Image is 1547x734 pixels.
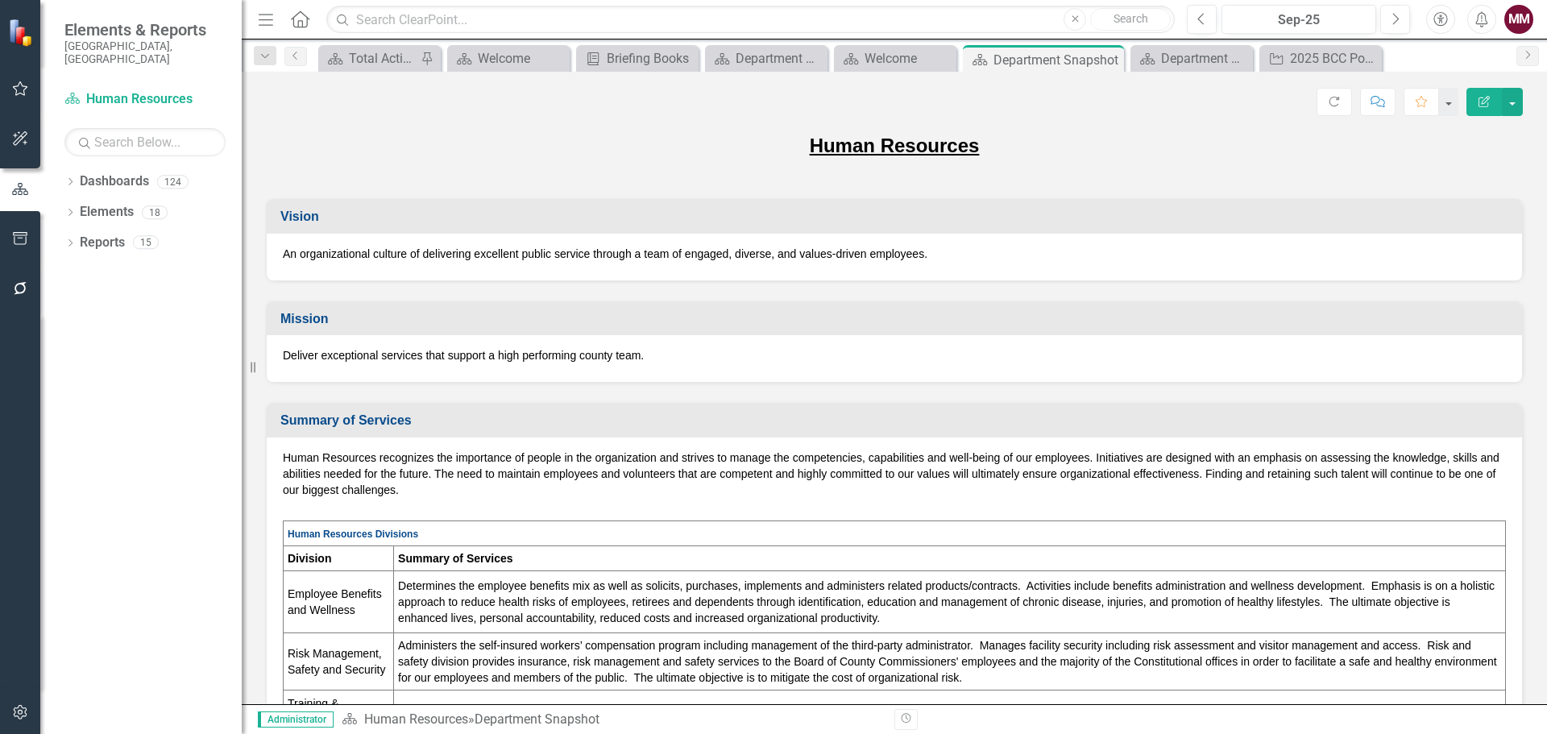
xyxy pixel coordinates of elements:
[288,529,418,540] strong: Human Resources Divisions
[1090,8,1171,31] button: Search
[1221,5,1376,34] button: Sep-25
[1227,10,1371,30] div: Sep-25
[364,711,468,727] a: Human Resources
[1114,12,1148,25] span: Search
[142,205,168,219] div: 18
[133,236,159,250] div: 15
[288,586,389,618] p: Employee Benefits and Wellness
[258,711,334,728] span: Administrator
[80,172,149,191] a: Dashboards
[398,703,1501,719] p: Develops and facilitates employee training programs to enhance employee and leadership effectiven...
[1161,48,1249,68] div: Department Snapshot
[280,312,1514,326] h3: Mission
[322,48,417,68] a: Total Actions by Type
[475,711,599,727] div: Department Snapshot
[451,48,566,68] a: Welcome
[80,234,125,252] a: Reports
[64,128,226,156] input: Search Below...
[1290,48,1378,68] div: 2025 BCC Policy Agenda
[810,135,980,156] u: Human Resources
[80,203,134,222] a: Elements
[1263,48,1378,68] a: 2025 BCC Policy Agenda
[736,48,823,68] div: Department Snapshot
[280,209,1514,224] h3: Vision
[280,413,1514,428] h3: Summary of Services
[398,552,512,565] strong: Summary of Services
[64,39,226,66] small: [GEOGRAPHIC_DATA], [GEOGRAPHIC_DATA]
[284,690,394,733] td: Training & Development
[349,48,417,68] div: Total Actions by Type
[865,48,952,68] div: Welcome
[580,48,695,68] a: Briefing Books
[157,175,189,189] div: 124
[326,6,1175,34] input: Search ClearPoint...
[284,632,394,690] td: Risk Management, Safety and Security
[398,578,1501,626] p: Determines the employee benefits mix as well as solicits, purchases, implements and administers r...
[64,20,226,39] span: Elements & Reports
[993,50,1120,70] div: Department Snapshot
[478,48,566,68] div: Welcome
[342,711,882,729] div: »
[283,347,1506,363] p: Deliver exceptional services that support a high performing county team.
[1134,48,1249,68] a: Department Snapshot
[64,90,226,109] a: Human Resources
[709,48,823,68] a: Department Snapshot
[283,246,1506,262] p: An organizational culture of delivering excellent public service through a team of engaged, diver...
[394,632,1506,690] td: Administers the self-insured workers’ compensation program including management of the third-part...
[8,19,36,47] img: ClearPoint Strategy
[607,48,695,68] div: Briefing Books
[1504,5,1533,34] button: MM
[838,48,952,68] a: Welcome
[288,552,331,565] strong: Division
[283,450,1506,501] p: Human Resources recognizes the importance of people in the organization and strives to manage the...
